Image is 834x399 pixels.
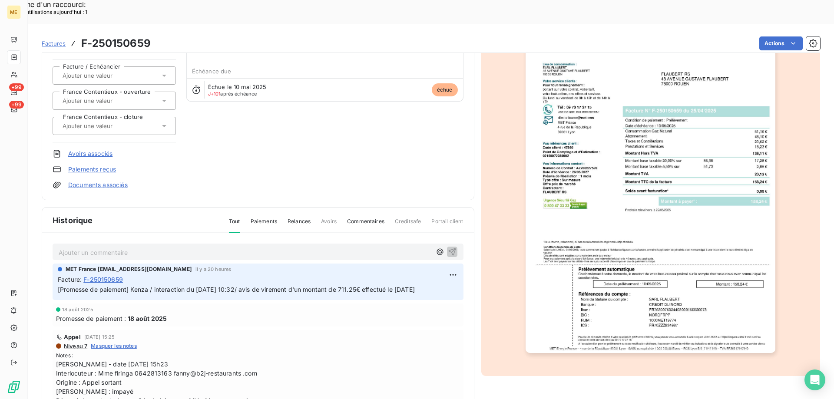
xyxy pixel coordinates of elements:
[208,91,257,96] span: après échéance
[128,314,167,323] span: 18 août 2025
[53,214,93,226] span: Historique
[56,314,126,323] span: Promesse de paiement :
[347,218,384,232] span: Commentaires
[83,275,123,284] span: F-250150659
[68,165,116,174] a: Paiements reçus
[68,149,113,158] a: Avoirs associés
[62,122,149,130] input: Ajouter une valeur
[63,343,87,350] span: Niveau 7
[431,218,463,232] span: Portail client
[9,101,24,109] span: +99
[91,342,137,350] span: Masquer les notes
[759,36,803,50] button: Actions
[208,91,221,97] span: J+101
[804,369,825,390] div: Open Intercom Messenger
[229,218,240,233] span: Tout
[84,334,115,340] span: [DATE] 15:25
[432,83,458,96] span: échue
[321,218,337,232] span: Avoirs
[62,307,93,312] span: 18 août 2025
[9,83,24,91] span: +99
[42,40,66,47] span: Factures
[56,352,460,359] span: Notes :
[68,181,128,189] a: Documents associés
[58,275,82,284] span: Facture :
[195,267,231,272] span: il y a 20 heures
[62,97,149,105] input: Ajouter une valeur
[251,218,277,232] span: Paiements
[192,68,232,75] span: Échéance due
[62,72,149,79] input: Ajouter une valeur
[42,39,66,48] a: Factures
[7,85,20,99] a: +99
[208,83,267,90] span: Échue le 10 mai 2025
[81,36,151,51] h3: F-250150659
[395,218,421,232] span: Creditsafe
[288,218,311,232] span: Relances
[7,380,21,394] img: Logo LeanPay
[64,333,81,340] span: Appel
[58,286,415,293] span: [Promesse de paiement] Kenza / interaction du [DATE] 10:32/ avis de virement d'un montant de 711....
[66,265,192,273] span: MET France [EMAIL_ADDRESS][DOMAIN_NAME]
[7,102,20,116] a: +99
